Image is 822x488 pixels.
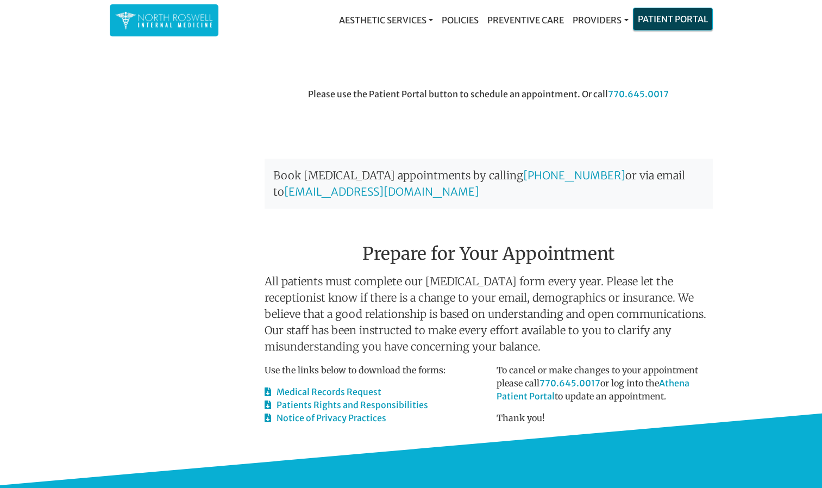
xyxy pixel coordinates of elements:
[265,273,713,355] p: All patients must complete our [MEDICAL_DATA] form every year. Please let the receptionist know i...
[497,411,713,424] p: Thank you!
[115,10,213,31] img: North Roswell Internal Medicine
[265,217,713,268] h2: Prepare for Your Appointment
[568,9,632,31] a: Providers
[523,168,625,182] a: [PHONE_NUMBER]
[265,364,481,377] p: Use the links below to download the forms:
[608,89,669,99] a: 770.645.0017
[265,159,713,209] p: Book [MEDICAL_DATA] appointments by calling or via email to
[284,185,479,198] a: [EMAIL_ADDRESS][DOMAIN_NAME]
[539,378,600,389] a: 770.645.0017
[265,412,386,423] a: Notice of Privacy Practices
[497,378,689,402] a: Athena Patient Portal
[335,9,437,31] a: Aesthetic Services
[265,399,428,410] a: Patients Rights and Responsibilities
[633,8,712,30] a: Patient Portal
[265,386,381,397] a: Medical Records Request
[256,87,721,148] div: Please use the Patient Portal button to schedule an appointment. Or call
[497,364,713,403] p: To cancel or make changes to your appointment please call or log into the to update an appointment.
[437,9,483,31] a: Policies
[483,9,568,31] a: Preventive Care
